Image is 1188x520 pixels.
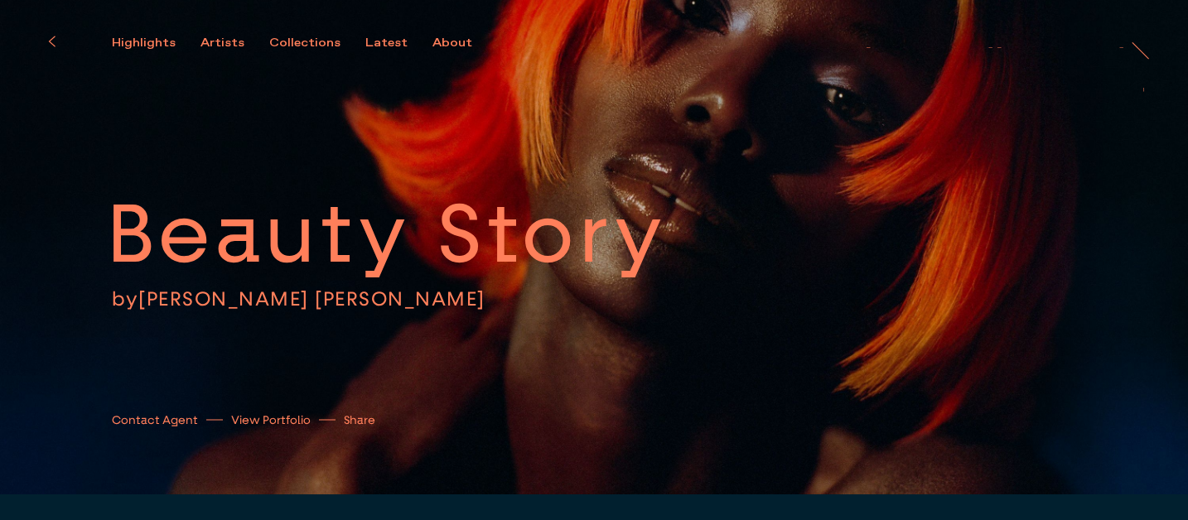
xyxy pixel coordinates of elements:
button: Share [344,409,375,431]
div: About [432,36,472,51]
div: Highlights [112,36,176,51]
div: Collections [269,36,340,51]
button: Artists [200,36,269,51]
a: [PERSON_NAME] [PERSON_NAME] [138,286,485,311]
h2: Beauty Story [107,183,779,286]
button: Highlights [112,36,200,51]
div: Artists [200,36,244,51]
span: by [112,286,138,311]
a: View Portfolio [231,412,311,429]
div: Latest [365,36,408,51]
a: Contact Agent [112,412,198,429]
button: About [432,36,497,51]
button: Latest [365,36,432,51]
button: Collections [269,36,365,51]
